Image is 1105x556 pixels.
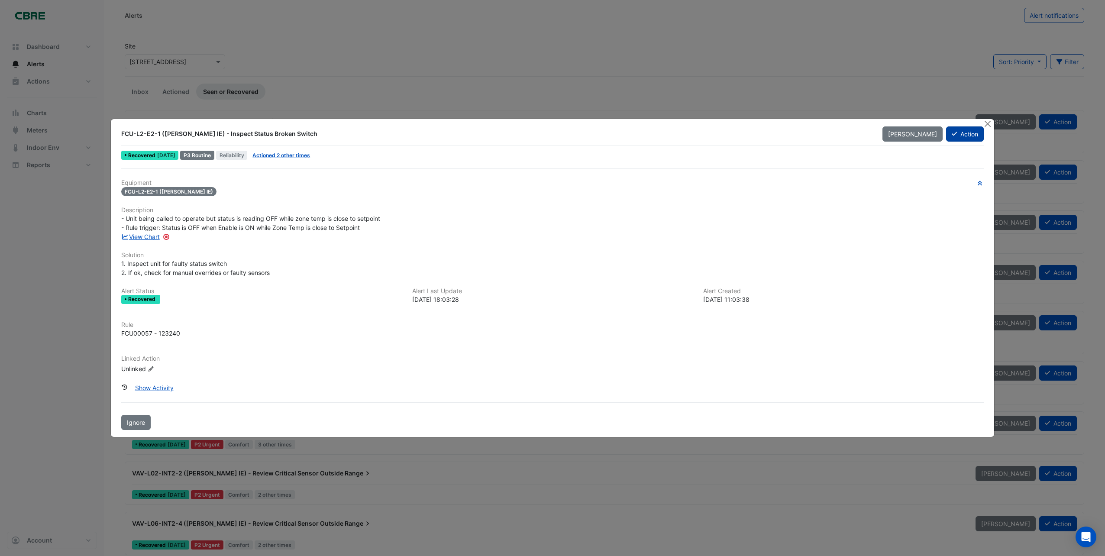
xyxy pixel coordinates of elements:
[121,355,984,362] h6: Linked Action
[121,207,984,214] h6: Description
[129,380,179,395] button: Show Activity
[180,151,214,160] div: P3 Routine
[216,151,248,160] span: Reliability
[121,233,160,240] a: View Chart
[412,288,693,295] h6: Alert Last Update
[128,297,157,302] span: Recovered
[121,129,872,138] div: FCU-L2-E2-1 ([PERSON_NAME] IE) - Inspect Status Broken Switch
[983,119,992,128] button: Close
[157,152,175,158] span: Fri 29-Aug-2025 18:03 AEST
[121,215,380,231] span: - Unit being called to operate but status is reading OFF while zone temp is close to setpoint - R...
[162,233,170,241] div: Tooltip anchor
[252,152,310,158] a: Actioned 2 other times
[121,364,225,373] div: Unlinked
[888,130,937,138] span: [PERSON_NAME]
[121,252,984,259] h6: Solution
[121,415,151,430] button: Ignore
[121,260,270,276] span: 1. Inspect unit for faulty status switch 2. If ok, check for manual overrides or faulty sensors
[703,295,984,304] div: [DATE] 11:03:38
[412,295,693,304] div: [DATE] 18:03:28
[1076,527,1096,547] div: Open Intercom Messenger
[121,187,216,196] span: FCU-L2-E2-1 ([PERSON_NAME] IE)
[703,288,984,295] h6: Alert Created
[121,179,984,187] h6: Equipment
[121,288,402,295] h6: Alert Status
[121,329,180,338] div: FCU00057 - 123240
[127,419,145,426] span: Ignore
[946,126,984,142] button: Action
[148,365,154,372] fa-icon: Edit Linked Action
[128,153,157,158] span: Recovered
[121,321,984,329] h6: Rule
[882,126,943,142] button: [PERSON_NAME]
